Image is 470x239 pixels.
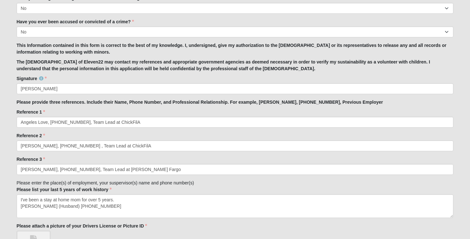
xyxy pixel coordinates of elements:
label: Please attach a picture of your Drivers License or Picture ID [17,223,147,229]
strong: The [DEMOGRAPHIC_DATA] of Eleven22 may contact my references and appropriate government agencies ... [17,59,430,71]
label: Reference 2 [17,132,45,139]
strong: Please provide three references. Include their Name, Phone Number, and Professional Relationship.... [17,100,383,105]
label: Reference 3 [17,156,45,162]
strong: This Information contained in this form is correct to the best of my knowledge. I, undersigned, g... [17,43,447,55]
label: Have you ever been accused or convicted of a crime? [17,19,134,25]
label: Signature [17,75,47,82]
label: Please list your last 5 years of work history [17,186,112,193]
label: Reference 1 [17,109,45,115]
